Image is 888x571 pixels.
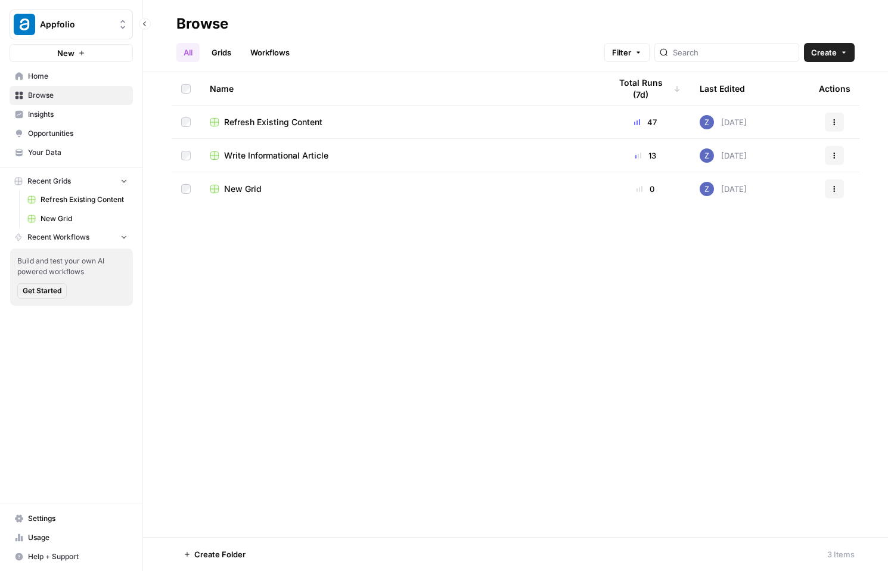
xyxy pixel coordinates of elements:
[610,150,681,162] div: 13
[10,228,133,246] button: Recent Workflows
[224,116,322,128] span: Refresh Existing Content
[40,18,112,30] span: Appfolio
[10,172,133,190] button: Recent Grids
[28,109,128,120] span: Insights
[10,10,133,39] button: Workspace: Appfolio
[210,183,591,195] a: New Grid
[27,176,71,187] span: Recent Grids
[243,43,297,62] a: Workflows
[22,190,133,209] a: Refresh Existing Content
[28,71,128,82] span: Home
[176,545,253,564] button: Create Folder
[57,47,74,59] span: New
[194,548,246,560] span: Create Folder
[610,116,681,128] div: 47
[610,72,681,105] div: Total Runs (7d)
[700,115,714,129] img: if0rly7j6ey0lzdmkp6rmyzsebv0
[10,67,133,86] a: Home
[804,43,855,62] button: Create
[28,90,128,101] span: Browse
[22,209,133,228] a: New Grid
[210,72,591,105] div: Name
[210,150,591,162] a: Write Informational Article
[610,183,681,195] div: 0
[210,116,591,128] a: Refresh Existing Content
[10,143,133,162] a: Your Data
[10,509,133,528] a: Settings
[827,548,855,560] div: 3 Items
[224,150,328,162] span: Write Informational Article
[700,182,747,196] div: [DATE]
[10,44,133,62] button: New
[28,128,128,139] span: Opportunities
[28,147,128,158] span: Your Data
[700,72,745,105] div: Last Edited
[176,43,200,62] a: All
[819,72,850,105] div: Actions
[28,551,128,562] span: Help + Support
[10,105,133,124] a: Insights
[28,532,128,543] span: Usage
[28,513,128,524] span: Settings
[204,43,238,62] a: Grids
[700,182,714,196] img: if0rly7j6ey0lzdmkp6rmyzsebv0
[10,547,133,566] button: Help + Support
[700,148,714,163] img: if0rly7j6ey0lzdmkp6rmyzsebv0
[176,14,228,33] div: Browse
[17,283,67,299] button: Get Started
[41,194,128,205] span: Refresh Existing Content
[27,232,89,243] span: Recent Workflows
[700,148,747,163] div: [DATE]
[23,285,61,296] span: Get Started
[604,43,650,62] button: Filter
[673,46,794,58] input: Search
[10,528,133,547] a: Usage
[612,46,631,58] span: Filter
[14,14,35,35] img: Appfolio Logo
[224,183,262,195] span: New Grid
[41,213,128,224] span: New Grid
[811,46,837,58] span: Create
[10,86,133,105] a: Browse
[10,124,133,143] a: Opportunities
[700,115,747,129] div: [DATE]
[17,256,126,277] span: Build and test your own AI powered workflows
